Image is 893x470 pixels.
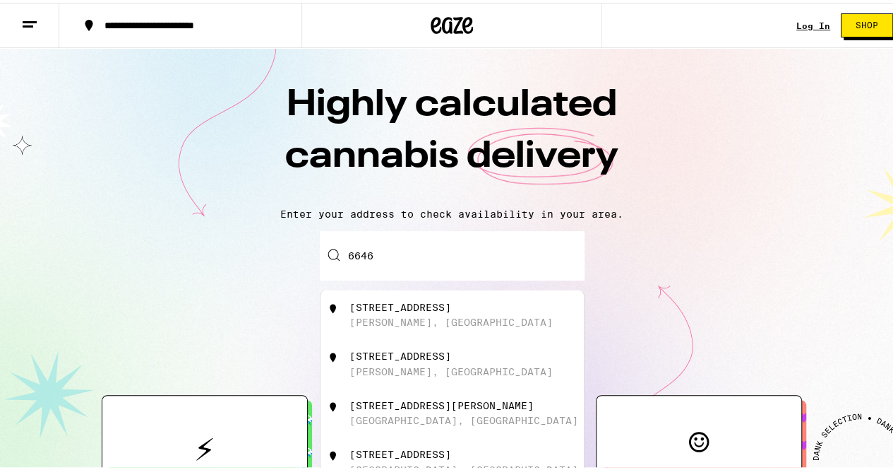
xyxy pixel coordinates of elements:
div: [STREET_ADDRESS] [349,446,451,457]
a: Log In [796,18,830,28]
img: 6646 Alcove Avenue [326,446,340,460]
img: 6646 Van Nuys Boulevard [326,348,340,362]
input: Enter your delivery address [320,228,585,278]
div: [STREET_ADDRESS] [349,348,451,359]
button: Shop [841,11,893,35]
div: [GEOGRAPHIC_DATA], [GEOGRAPHIC_DATA] [349,412,578,423]
h1: Highly calculated cannabis delivery [205,77,699,194]
div: [STREET_ADDRESS][PERSON_NAME] [349,397,534,409]
div: [PERSON_NAME], [GEOGRAPHIC_DATA] [349,314,553,325]
div: [PERSON_NAME], [GEOGRAPHIC_DATA] [349,363,553,375]
span: Shop [856,18,878,27]
div: [STREET_ADDRESS] [349,299,451,310]
p: Enter your address to check availability in your area. [14,206,889,217]
img: 6646 Beck Avenue [326,397,340,411]
img: 6646 Ranchito Avenue [326,299,340,313]
span: Hi. Need any help? [8,10,102,21]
